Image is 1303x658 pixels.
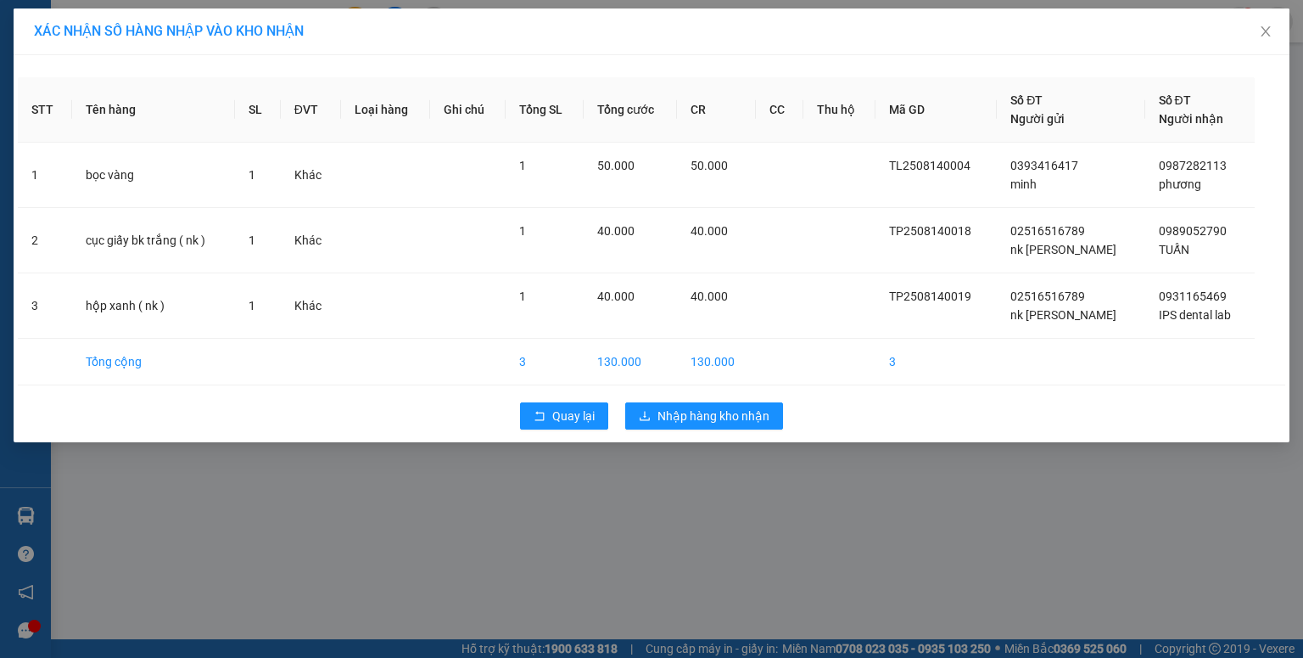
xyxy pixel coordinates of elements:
span: Quay lại [552,407,595,425]
span: 50.000 [691,159,728,172]
th: Loại hàng [341,77,430,143]
button: rollbackQuay lại [520,402,608,430]
span: Người nhận [1159,112,1223,126]
span: TP2508140018 [889,224,971,238]
td: Khác [281,208,341,273]
td: 1 [18,143,72,208]
td: cục giấy bk trắng ( nk ) [72,208,235,273]
span: Số ĐT [1159,93,1191,107]
span: nk [PERSON_NAME] [1010,308,1116,322]
th: Mã GD [875,77,997,143]
span: download [639,410,651,424]
th: CR [677,77,756,143]
span: 1 [519,159,526,172]
span: 0987282113 [1159,159,1227,172]
td: hộp xanh ( nk ) [72,273,235,339]
th: Ghi chú [430,77,506,143]
span: XÁC NHẬN SỐ HÀNG NHẬP VÀO KHO NHẬN [34,23,304,39]
span: 02516516789 [1010,290,1085,303]
span: 40.000 [691,224,728,238]
span: close [1259,25,1272,38]
th: Thu hộ [803,77,875,143]
span: TL2508140004 [889,159,970,172]
span: 50.000 [597,159,635,172]
td: Khác [281,143,341,208]
th: STT [18,77,72,143]
span: IPS dental lab [1159,308,1231,322]
td: 3 [506,339,584,385]
td: bọc vàng [72,143,235,208]
th: CC [756,77,802,143]
span: phương [1159,177,1201,191]
span: 1 [249,168,255,182]
span: Người gửi [1010,112,1065,126]
td: 3 [875,339,997,385]
span: rollback [534,410,545,424]
th: ĐVT [281,77,341,143]
td: Khác [281,273,341,339]
td: 130.000 [677,339,756,385]
span: 0931165469 [1159,290,1227,303]
span: 40.000 [597,290,635,303]
button: Close [1242,8,1289,56]
th: Tổng SL [506,77,584,143]
button: downloadNhập hàng kho nhận [625,402,783,430]
td: 130.000 [584,339,677,385]
td: 3 [18,273,72,339]
span: Số ĐT [1010,93,1043,107]
span: TUẤN [1159,243,1189,256]
td: 2 [18,208,72,273]
span: minh [1010,177,1037,191]
span: Nhập hàng kho nhận [657,407,769,425]
span: 02516516789 [1010,224,1085,238]
span: 40.000 [597,224,635,238]
span: nk [PERSON_NAME] [1010,243,1116,256]
span: 1 [249,299,255,312]
td: Tổng cộng [72,339,235,385]
span: 40.000 [691,290,728,303]
span: 1 [249,233,255,247]
th: Tên hàng [72,77,235,143]
th: Tổng cước [584,77,677,143]
span: 0989052790 [1159,224,1227,238]
span: TP2508140019 [889,290,971,303]
span: 1 [519,224,526,238]
span: 1 [519,290,526,303]
span: 0393416417 [1010,159,1078,172]
th: SL [235,77,280,143]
